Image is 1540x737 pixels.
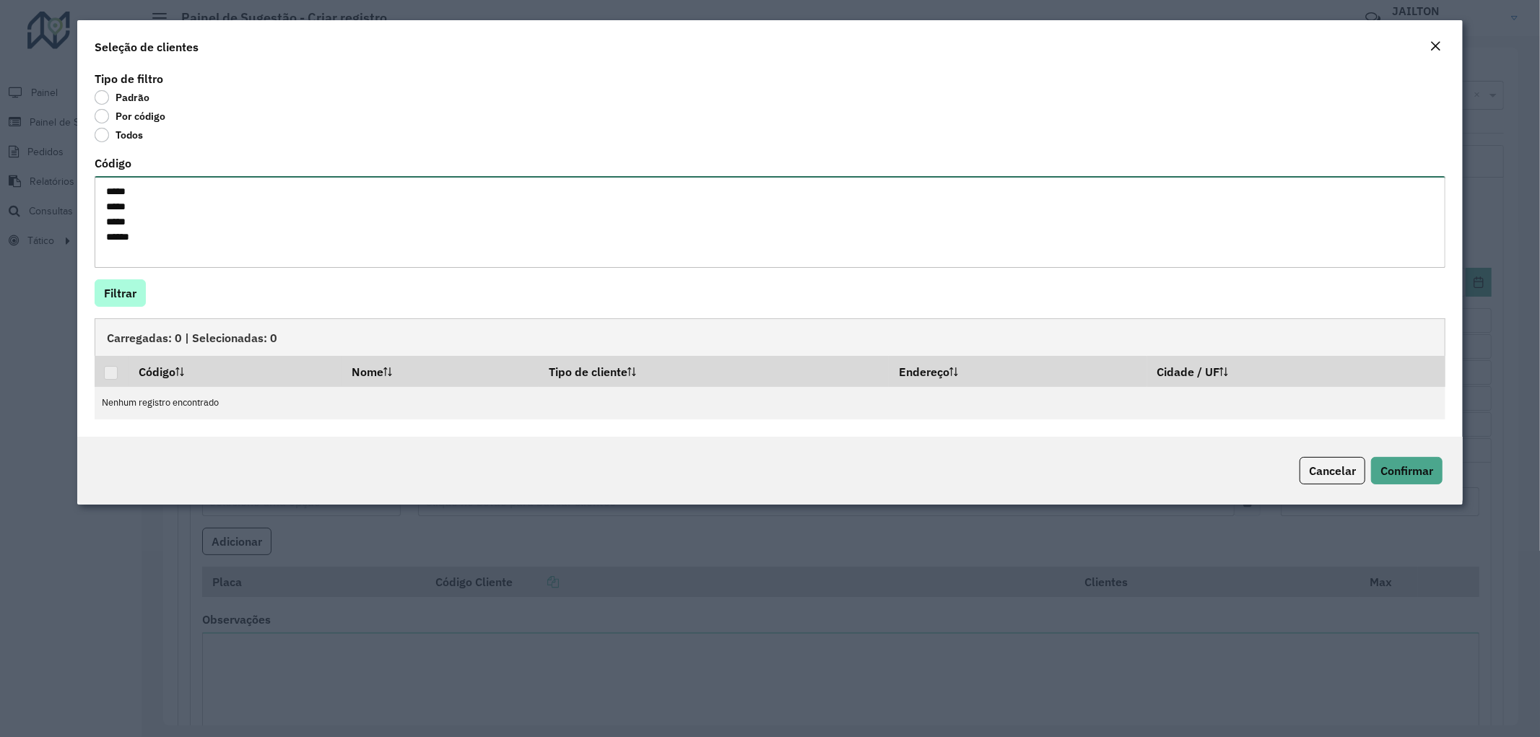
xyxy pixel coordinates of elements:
[1425,38,1445,56] button: Close
[889,356,1147,386] th: Endereço
[95,279,146,307] button: Filtrar
[1147,356,1445,386] th: Cidade / UF
[95,154,131,172] label: Código
[95,128,143,142] label: Todos
[95,38,199,56] h4: Seleção de clientes
[95,90,149,105] label: Padrão
[1371,457,1443,484] button: Confirmar
[95,318,1446,356] div: Carregadas: 0 | Selecionadas: 0
[129,356,342,386] th: Código
[1300,457,1365,484] button: Cancelar
[95,387,1445,419] td: Nenhum registro encontrado
[1430,40,1441,52] em: Fechar
[1309,463,1356,478] span: Cancelar
[539,356,889,386] th: Tipo de cliente
[1380,463,1433,478] span: Confirmar
[95,109,165,123] label: Por código
[95,70,163,87] label: Tipo de filtro
[342,356,539,386] th: Nome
